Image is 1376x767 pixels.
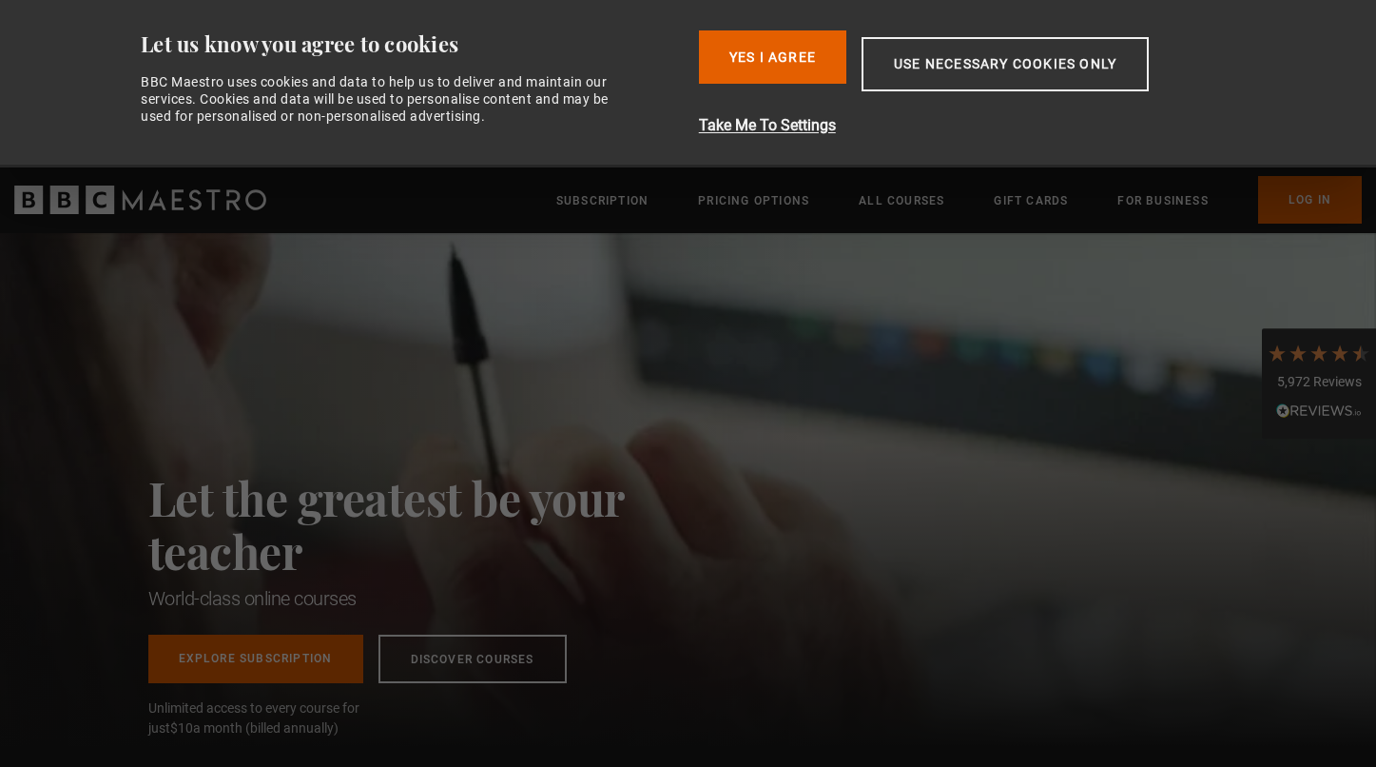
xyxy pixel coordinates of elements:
[1267,373,1371,392] div: 5,972 Reviews
[378,635,567,683] a: Discover Courses
[1117,191,1208,210] a: For business
[556,176,1362,224] nav: Primary
[1267,402,1371,424] div: Read All Reviews
[859,191,944,210] a: All Courses
[1258,176,1362,224] a: Log In
[698,191,809,210] a: Pricing Options
[862,37,1149,91] button: Use necessary cookies only
[141,30,684,58] div: Let us know you agree to cookies
[994,191,1068,210] a: Gift Cards
[148,471,709,578] h2: Let the greatest be your teacher
[699,114,1250,137] button: Take Me To Settings
[556,191,649,210] a: Subscription
[148,585,709,612] h1: World-class online courses
[1267,343,1371,364] div: 4.7 Stars
[14,186,266,214] svg: BBC Maestro
[141,73,630,126] div: BBC Maestro uses cookies and data to help us to deliver and maintain our services. Cookies and da...
[148,635,363,683] a: Explore Subscription
[1262,328,1376,439] div: 5,972 ReviewsRead All Reviews
[1276,403,1362,417] img: REVIEWS.io
[699,30,846,84] button: Yes I Agree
